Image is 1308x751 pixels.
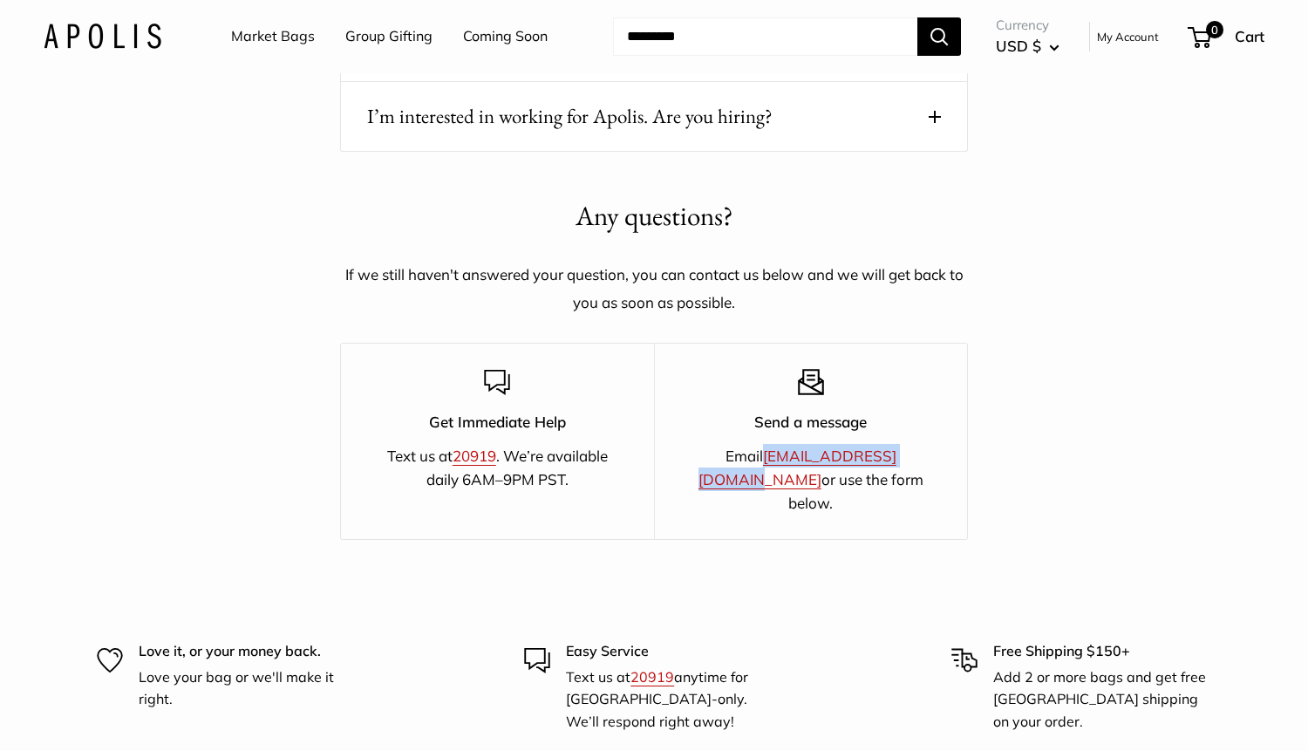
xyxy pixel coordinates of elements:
a: Coming Soon [463,24,548,50]
a: Market Bags [231,24,315,50]
p: Free Shipping $150+ [993,640,1211,663]
p: Text us at . We’re available daily 6AM–9PM PST. [371,444,623,491]
p: Email or use the form below. [685,444,937,515]
a: My Account [1097,26,1159,47]
button: I’m interested in working for Apolis. Are you hiring? [367,99,941,133]
iframe: Sign Up via Text for Offers [14,685,187,737]
a: [EMAIL_ADDRESS][DOMAIN_NAME] [698,447,896,488]
a: 20919 [453,447,496,465]
img: Apolis [44,24,161,49]
a: 20919 [630,668,674,686]
p: Love it, or your money back. [139,640,357,663]
a: 0 Cart [1189,23,1264,51]
p: Send a message [685,410,937,434]
p: Add 2 or more bags and get free [GEOGRAPHIC_DATA] shipping on your order. [993,666,1211,734]
span: 0 [1206,21,1223,38]
p: Text us at anytime for [GEOGRAPHIC_DATA]-only. We’ll respond right away! [566,666,784,734]
span: USD $ [996,37,1041,55]
span: Cart [1235,27,1264,45]
button: USD $ [996,32,1059,60]
a: Group Gifting [345,24,433,50]
span: Currency [996,13,1059,38]
button: Search [917,17,961,56]
h2: Any questions? [576,195,733,236]
input: Search... [613,17,917,56]
p: Get Immediate Help [371,410,623,434]
p: If we still haven't answered your question, you can contact us below and we will get back to you ... [340,261,968,317]
p: Love your bag or we'll make it right. [139,666,357,711]
p: Easy Service [566,640,784,663]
